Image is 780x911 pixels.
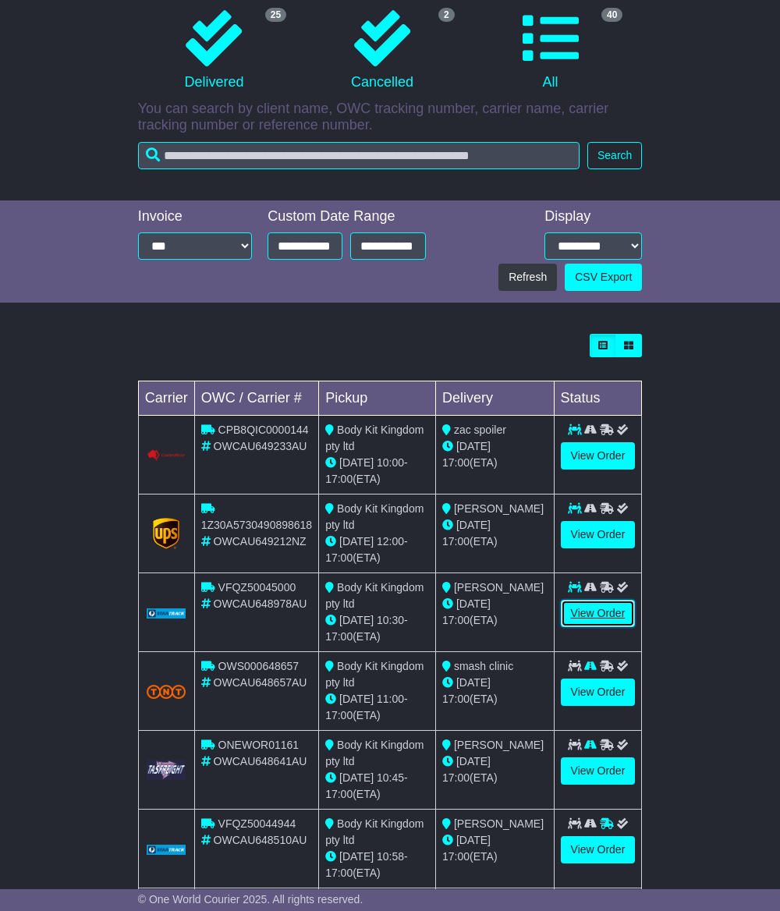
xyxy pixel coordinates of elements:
[454,424,506,436] span: zac spoiler
[442,596,548,629] div: (ETA)
[454,660,513,672] span: smash clinic
[214,755,307,767] span: OWCAU648641AU
[565,264,642,291] a: CSV Export
[325,817,424,846] span: Body Kit Kingdom pty ltd
[147,449,186,462] img: GetCarrierServiceLogo
[306,5,459,97] a: 2 Cancelled
[442,771,470,784] span: 17:00
[561,521,636,548] a: View Order
[377,771,404,784] span: 10:45
[138,5,291,97] a: 25 Delivered
[561,442,636,470] a: View Order
[377,535,404,548] span: 12:00
[456,440,491,452] span: [DATE]
[325,709,353,721] span: 17:00
[325,533,429,566] div: - (ETA)
[153,518,179,549] img: GetCarrierServiceLogo
[138,101,643,134] p: You can search by client name, OWC tracking number, carrier name, carrier tracking number or refe...
[147,608,186,619] img: GetCarrierServiceLogo
[325,849,429,881] div: - (ETA)
[325,455,429,487] div: - (ETA)
[325,770,429,803] div: - (ETA)
[214,676,307,689] span: OWCAU648657AU
[442,535,470,548] span: 17:00
[442,832,548,865] div: (ETA)
[325,691,429,724] div: - (ETA)
[218,581,296,594] span: VFQZ50045000
[442,438,548,471] div: (ETA)
[456,755,491,767] span: [DATE]
[339,614,374,626] span: [DATE]
[325,612,429,645] div: - (ETA)
[268,208,425,225] div: Custom Date Range
[498,264,557,291] button: Refresh
[442,517,548,550] div: (ETA)
[456,834,491,846] span: [DATE]
[325,867,353,879] span: 17:00
[454,739,544,751] span: [PERSON_NAME]
[218,739,299,751] span: ONEWOR01161
[456,676,491,689] span: [DATE]
[587,142,642,169] button: Search
[442,614,470,626] span: 17:00
[561,836,636,863] a: View Order
[319,381,436,416] td: Pickup
[138,893,363,906] span: © One World Courier 2025. All rights reserved.
[377,456,404,469] span: 10:00
[214,597,307,610] span: OWCAU648978AU
[454,502,544,515] span: [PERSON_NAME]
[147,845,186,855] img: GetCarrierServiceLogo
[325,660,424,689] span: Body Kit Kingdom pty ltd
[377,850,404,863] span: 10:58
[325,424,424,452] span: Body Kit Kingdom pty ltd
[265,8,286,22] span: 25
[339,850,374,863] span: [DATE]
[325,581,424,610] span: Body Kit Kingdom pty ltd
[454,581,544,594] span: [PERSON_NAME]
[554,381,642,416] td: Status
[561,600,636,627] a: View Order
[325,551,353,564] span: 17:00
[442,675,548,707] div: (ETA)
[214,834,307,846] span: OWCAU648510AU
[544,208,642,225] div: Display
[454,817,544,830] span: [PERSON_NAME]
[442,753,548,786] div: (ETA)
[474,5,627,97] a: 40 All
[438,8,455,22] span: 2
[561,679,636,706] a: View Order
[138,381,194,416] td: Carrier
[339,535,374,548] span: [DATE]
[442,693,470,705] span: 17:00
[456,519,491,531] span: [DATE]
[201,519,312,531] span: 1Z30A5730490898618
[147,760,186,780] img: GetCarrierServiceLogo
[218,424,309,436] span: CPB8QIC0000144
[325,788,353,800] span: 17:00
[147,685,186,699] img: TNT_Domestic.png
[325,473,353,485] span: 17:00
[325,502,424,531] span: Body Kit Kingdom pty ltd
[214,440,307,452] span: OWCAU649233AU
[339,456,374,469] span: [DATE]
[138,208,253,225] div: Invoice
[339,693,374,705] span: [DATE]
[218,817,296,830] span: VFQZ50044944
[561,757,636,785] a: View Order
[442,850,470,863] span: 17:00
[194,381,318,416] td: OWC / Carrier #
[456,597,491,610] span: [DATE]
[325,630,353,643] span: 17:00
[442,456,470,469] span: 17:00
[325,739,424,767] span: Body Kit Kingdom pty ltd
[218,660,300,672] span: OWS000648657
[601,8,622,22] span: 40
[214,535,307,548] span: OWCAU649212NZ
[436,381,555,416] td: Delivery
[339,771,374,784] span: [DATE]
[377,693,404,705] span: 11:00
[377,614,404,626] span: 10:30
